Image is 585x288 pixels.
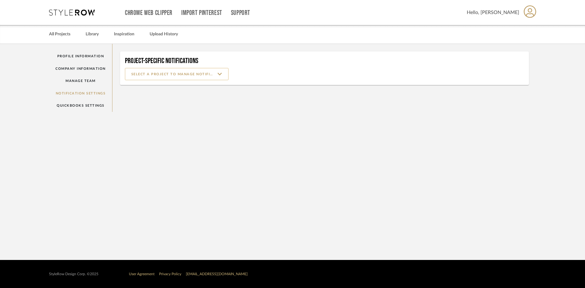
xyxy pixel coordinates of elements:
[49,99,112,112] a: QuickBooks Settings
[125,56,524,66] h4: Project-Specific Notifications
[49,50,112,62] a: Profile Information
[150,30,178,38] a: Upload History
[49,62,112,75] a: Company Information
[86,30,99,38] a: Library
[231,10,250,16] a: Support
[125,68,229,80] input: SELECT A PROJECT TO MANAGE NOTIFICATIONS
[114,30,134,38] a: Inspiration
[159,272,181,276] a: Privacy Policy
[467,9,519,16] span: Hello, [PERSON_NAME]
[49,30,70,38] a: All Projects
[181,10,222,16] a: Import Pinterest
[49,272,98,276] div: StyleRow Design Corp. ©2025
[125,10,172,16] a: Chrome Web Clipper
[49,75,112,87] a: Manage Team
[129,272,154,276] a: User Agreement
[186,272,248,276] a: [EMAIL_ADDRESS][DOMAIN_NAME]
